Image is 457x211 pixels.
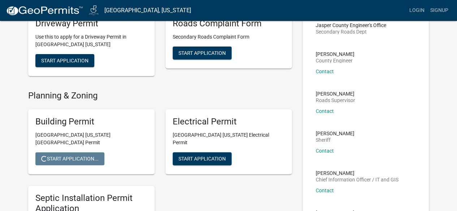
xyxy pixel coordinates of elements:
[173,131,285,146] p: [GEOGRAPHIC_DATA] [US_STATE] Electrical Permit
[35,117,147,127] h5: Building Permit
[406,4,427,17] a: Login
[316,137,354,142] p: Sheriff
[316,148,334,154] a: Contact
[316,98,355,103] p: Roads Supervisor
[173,117,285,127] h5: Electrical Permit
[178,156,226,162] span: Start Application
[41,156,99,162] span: Start Application...
[35,54,94,67] button: Start Application
[316,177,398,182] p: Chief Information Officer / IT and GIS
[173,33,285,41] p: Secondary Roads Complaint Form
[316,188,334,193] a: Contact
[427,4,451,17] a: Signup
[35,131,147,146] p: [GEOGRAPHIC_DATA] [US_STATE][GEOGRAPHIC_DATA] Permit
[316,91,355,96] p: [PERSON_NAME]
[41,57,89,63] span: Start Application
[104,4,191,17] a: [GEOGRAPHIC_DATA], [US_STATE]
[316,171,398,176] p: [PERSON_NAME]
[173,152,232,165] button: Start Application
[35,152,104,165] button: Start Application...
[316,131,354,136] p: [PERSON_NAME]
[35,33,147,48] p: Use this to apply for a Driveway Permit in [GEOGRAPHIC_DATA] [US_STATE]
[316,52,354,57] p: [PERSON_NAME]
[316,108,334,114] a: Contact
[35,18,147,29] h5: Driveway Permit
[316,58,354,63] p: County Engineer
[316,29,386,34] p: Secondary Roads Dept
[178,50,226,56] span: Start Application
[89,5,99,15] img: Jasper County, Iowa
[316,23,386,28] p: Jasper County Engineer's Office
[28,91,292,101] h4: Planning & Zoning
[173,18,285,29] h5: Roads Complaint Form
[316,69,334,74] a: Contact
[173,47,232,60] button: Start Application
